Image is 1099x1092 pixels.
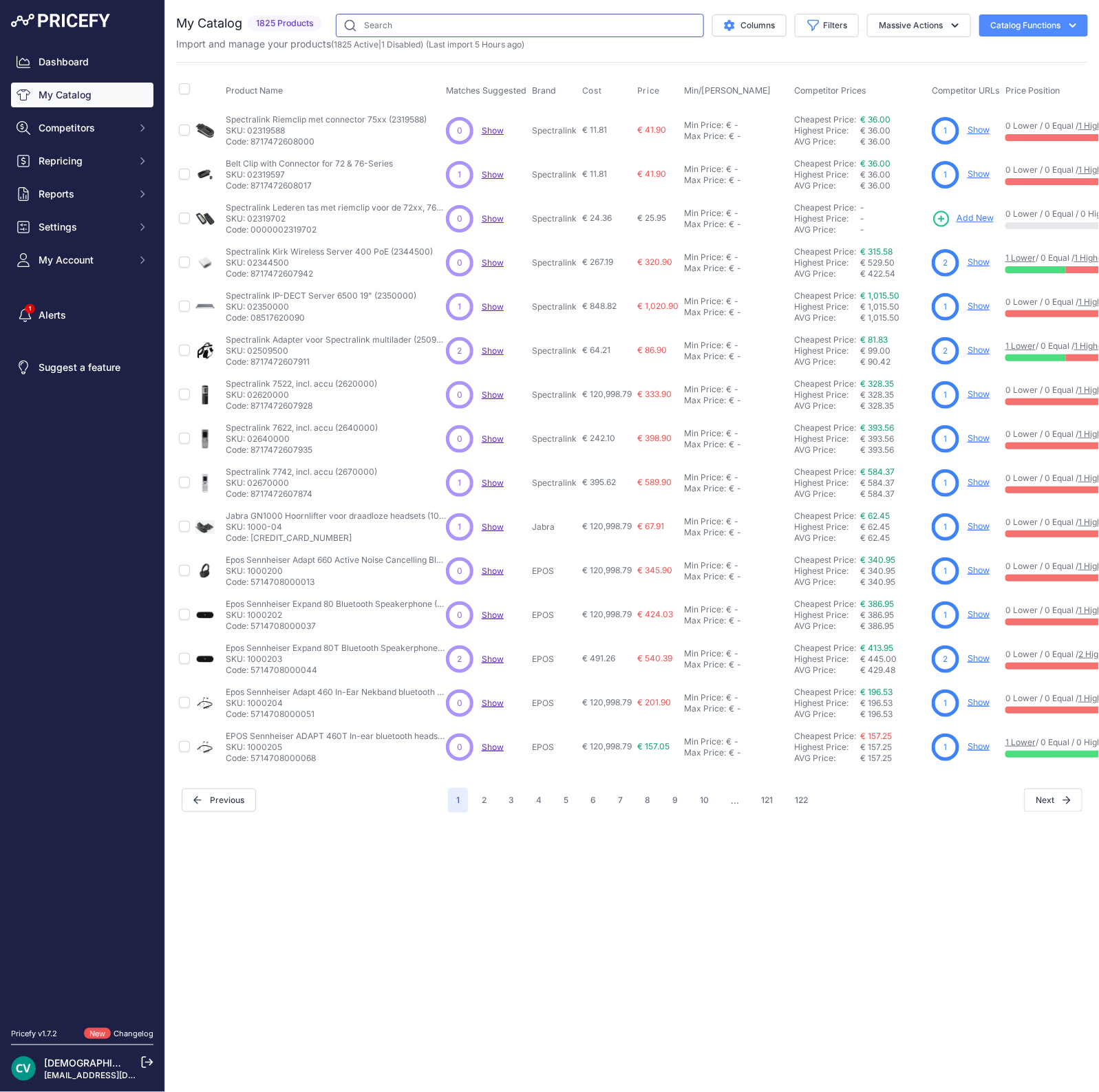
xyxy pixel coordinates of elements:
span: Show [482,522,504,532]
span: Product Name [226,85,283,96]
span: Competitors [39,121,129,135]
span: € 41.90 [637,169,666,179]
a: Show [482,389,504,400]
a: [EMAIL_ADDRESS][DOMAIN_NAME] [44,1070,188,1080]
div: Min Price: [684,120,723,131]
a: Cheapest Price: [794,511,856,521]
span: 1 [944,301,948,313]
span: Show [482,698,504,708]
div: Highest Price: [794,125,860,136]
a: € 584.37 [860,467,895,477]
div: € [726,252,732,263]
span: € 320.90 [637,257,672,267]
div: € 328.35 [860,400,926,411]
a: € 81.83 [860,334,888,345]
div: AVG Price: [794,356,860,367]
div: € [726,208,732,219]
div: € [729,219,734,230]
span: - [860,202,864,213]
p: Code: 8717472608017 [226,180,393,191]
a: Cheapest Price: [794,643,856,653]
span: € 99.00 [860,345,890,356]
div: € [726,120,732,131]
span: € 25.95 [637,213,666,223]
div: Max Price: [684,395,726,406]
a: € 62.45 [860,511,890,521]
a: Show [968,345,990,355]
p: Spectralink Riemclip met connector 75xx (2319588) [226,114,427,125]
a: € 157.25 [860,731,892,741]
span: € 36.00 [860,125,890,136]
span: € 24.36 [582,213,612,223]
a: Cheapest Price: [794,290,856,301]
div: Max Price: [684,351,726,362]
a: Show [968,169,990,179]
a: Show [968,609,990,619]
a: Suggest a feature [11,355,153,380]
div: € [729,175,734,186]
a: Cheapest Price: [794,114,856,125]
p: Spectralink [532,345,577,356]
a: Cheapest Price: [794,334,856,345]
span: € 328.35 [860,389,894,400]
a: Show [482,433,504,444]
div: - [732,296,738,307]
div: - [732,340,738,351]
span: € 333.90 [637,389,672,399]
span: Show [482,654,504,664]
p: Spectralink [532,433,577,445]
span: € 36.00 [860,169,890,180]
span: Min/[PERSON_NAME] [684,85,771,96]
a: Show [482,566,504,576]
span: (Last import 5 Hours ago) [426,39,524,50]
a: Show [968,257,990,267]
span: € 529.50 [860,257,895,268]
div: Max Price: [684,131,726,142]
a: Show [482,125,504,136]
a: Show [968,565,990,575]
span: 2 [943,345,948,357]
a: Cheapest Price: [794,378,856,389]
div: - [734,263,741,274]
span: € 11.81 [582,169,607,179]
p: Spectralink 7622, incl. accu (2640000) [226,422,378,433]
a: Show [482,610,504,620]
div: € 36.00 [860,136,926,147]
button: Price [637,85,663,96]
a: 1 Lower [1005,253,1036,263]
div: - [734,351,741,362]
button: Go to page 8 [637,788,659,813]
span: Repricing [39,154,129,168]
a: Cheapest Price: [794,599,856,609]
div: € 422.54 [860,268,926,279]
a: Show [968,301,990,311]
div: - [732,164,738,175]
p: Spectralink IP-DECT Server 6500 19" (2350000) [226,290,416,301]
div: Min Price: [684,340,723,351]
div: Min Price: [684,208,723,219]
div: € [729,131,734,142]
div: € [729,395,734,406]
span: - [860,224,864,235]
div: Min Price: [684,296,723,307]
div: - [732,208,738,219]
div: AVG Price: [794,400,860,411]
button: My Account [11,248,153,272]
a: My Catalog [11,83,153,107]
span: Matches Suggested [446,85,526,96]
p: SKU: 02509500 [226,345,446,356]
span: 1825 Products [248,16,322,32]
span: Cost [582,85,601,96]
a: Show [482,213,504,224]
a: Show [968,741,990,751]
p: Spectralink Adapter voor Spectralink multilader (2509500) [226,334,446,345]
a: € 196.53 [860,687,893,697]
span: 1 [458,169,462,181]
span: Brand [532,85,556,96]
button: Next [1024,789,1082,812]
span: My Account [39,253,129,267]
